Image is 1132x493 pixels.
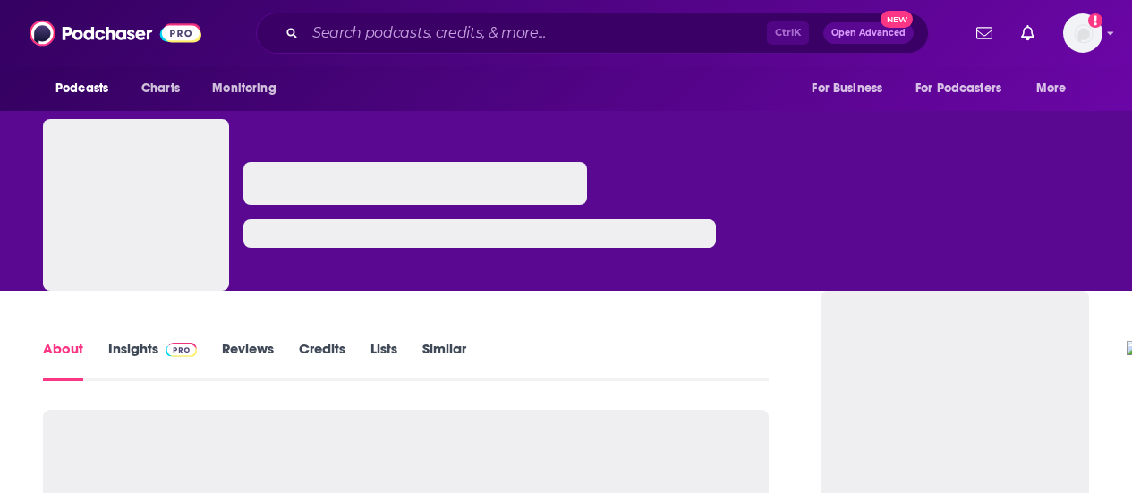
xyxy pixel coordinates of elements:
button: open menu [43,72,132,106]
a: Show notifications dropdown [969,18,1000,48]
img: Podchaser Pro [166,343,197,357]
a: About [43,340,83,381]
a: Credits [299,340,345,381]
a: Show notifications dropdown [1014,18,1042,48]
input: Search podcasts, credits, & more... [305,19,767,47]
span: Charts [141,76,180,101]
span: Logged in as amandawoods [1063,13,1102,53]
a: Lists [370,340,397,381]
span: For Business [812,76,882,101]
a: Charts [130,72,191,106]
button: open menu [200,72,299,106]
button: open menu [1024,72,1089,106]
img: Podchaser - Follow, Share and Rate Podcasts [30,16,201,50]
button: open menu [904,72,1027,106]
a: Reviews [222,340,274,381]
button: Open AdvancedNew [823,22,914,44]
span: Ctrl K [767,21,809,45]
button: Show profile menu [1063,13,1102,53]
a: InsightsPodchaser Pro [108,340,197,381]
span: Open Advanced [831,29,906,38]
a: Similar [422,340,466,381]
span: New [881,11,913,28]
button: open menu [799,72,905,106]
span: For Podcasters [915,76,1001,101]
span: More [1036,76,1067,101]
div: Search podcasts, credits, & more... [256,13,929,54]
svg: Add a profile image [1088,13,1102,28]
span: Monitoring [212,76,276,101]
img: User Profile [1063,13,1102,53]
span: Podcasts [55,76,108,101]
